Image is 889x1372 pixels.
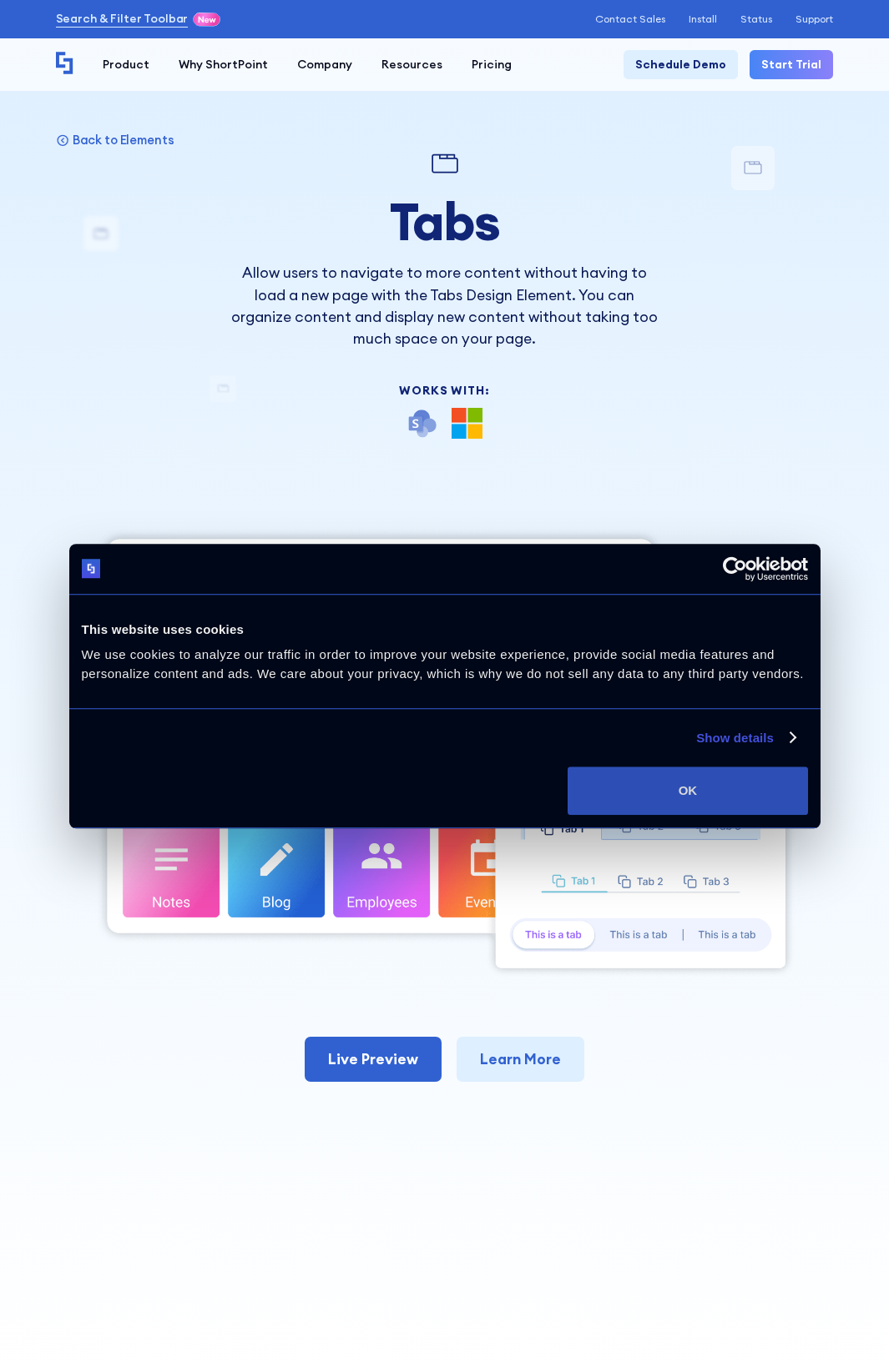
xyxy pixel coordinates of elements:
[588,1179,889,1372] iframe: Chat Widget
[225,193,664,250] h1: Tabs
[457,50,527,79] a: Pricing
[225,262,664,349] p: Allow users to navigate to more content without having to load a new page with the Tabs Design El...
[82,647,804,681] span: We use cookies to analyze our traffic in order to improve your website experience, provide social...
[624,50,738,79] a: Schedule Demo
[367,50,457,79] a: Resources
[696,728,795,748] a: Show details
[796,13,833,25] a: Support
[297,56,352,73] div: Company
[179,56,268,73] div: Why ShortPoint
[381,56,442,73] div: Resources
[452,408,482,439] img: Microsoft 365 logo
[82,620,808,640] div: This website uses cookies
[88,50,164,79] a: Product
[82,560,101,579] img: logo
[56,52,74,77] a: Home
[472,56,512,73] div: Pricing
[305,1037,442,1082] a: Live Preview
[164,50,283,79] a: Why ShortPoint
[56,10,189,28] a: Search & Filter Toolbar
[56,132,174,148] a: Back to Elements
[407,408,437,439] img: SharePoint icon
[427,146,462,181] img: Tabs
[457,1037,584,1082] a: Learn More
[689,13,717,25] a: Install
[225,384,664,396] div: Works With:
[750,50,833,79] a: Start Trial
[740,13,772,25] a: Status
[283,50,367,79] a: Company
[662,556,808,581] a: Usercentrics Cookiebot - opens in a new window
[595,13,665,25] a: Contact Sales
[103,56,149,73] div: Product
[73,132,174,148] p: Back to Elements
[568,766,807,815] button: OK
